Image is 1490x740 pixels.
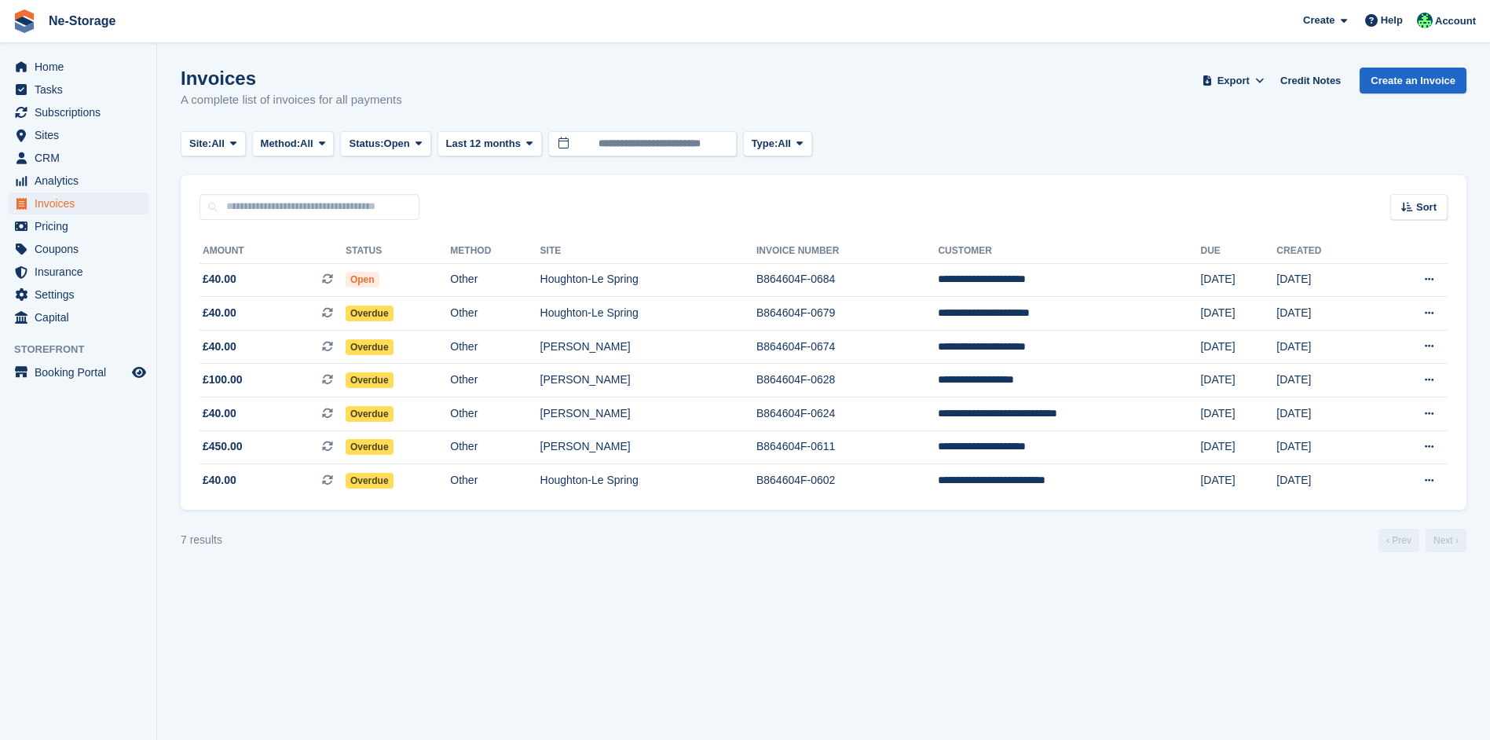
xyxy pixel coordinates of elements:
span: All [211,136,225,152]
a: menu [8,238,148,260]
a: Preview store [130,363,148,382]
a: Next [1426,529,1466,552]
th: Amount [200,239,346,264]
td: [DATE] [1276,397,1375,431]
span: Overdue [346,439,394,455]
span: Settings [35,284,129,306]
td: Other [450,263,540,297]
td: [DATE] [1200,397,1276,431]
td: Houghton-Le Spring [540,297,756,331]
button: Export [1199,68,1268,93]
span: Export [1217,73,1250,89]
a: menu [8,192,148,214]
td: Other [450,397,540,431]
span: Tasks [35,79,129,101]
td: Houghton-Le Spring [540,263,756,297]
span: Home [35,56,129,78]
td: B864604F-0602 [756,464,939,497]
td: Other [450,364,540,397]
span: Sort [1416,200,1437,215]
a: Credit Notes [1274,68,1347,93]
span: Create [1303,13,1334,28]
span: Status: [349,136,383,152]
span: Sites [35,124,129,146]
td: [DATE] [1200,464,1276,497]
span: Help [1381,13,1403,28]
span: Site: [189,136,211,152]
td: [DATE] [1276,430,1375,464]
th: Created [1276,239,1375,264]
button: Type: All [743,131,812,157]
span: Overdue [346,306,394,321]
span: £100.00 [203,372,243,388]
a: menu [8,261,148,283]
td: Other [450,430,540,464]
button: Site: All [181,131,246,157]
span: Capital [35,306,129,328]
span: Invoices [35,192,129,214]
span: Last 12 months [446,136,521,152]
span: £40.00 [203,405,236,422]
td: Other [450,297,540,331]
span: Overdue [346,406,394,422]
h1: Invoices [181,68,402,89]
span: £450.00 [203,438,243,455]
td: B864604F-0611 [756,430,939,464]
a: menu [8,170,148,192]
td: B864604F-0674 [756,330,939,364]
button: Last 12 months [437,131,542,157]
span: CRM [35,147,129,169]
a: menu [8,124,148,146]
td: [DATE] [1276,297,1375,331]
a: Ne-Storage [42,8,122,34]
span: Method: [261,136,301,152]
th: Method [450,239,540,264]
img: Jay Johal [1417,13,1433,28]
td: B864604F-0684 [756,263,939,297]
td: Houghton-Le Spring [540,464,756,497]
span: £40.00 [203,472,236,489]
a: Create an Invoice [1360,68,1466,93]
td: [PERSON_NAME] [540,397,756,431]
span: All [778,136,791,152]
span: Overdue [346,372,394,388]
td: B864604F-0679 [756,297,939,331]
th: Invoice Number [756,239,939,264]
span: Analytics [35,170,129,192]
a: menu [8,79,148,101]
span: £40.00 [203,305,236,321]
a: menu [8,284,148,306]
nav: Page [1375,529,1470,552]
span: Type: [752,136,778,152]
td: B864604F-0624 [756,397,939,431]
td: Other [450,330,540,364]
span: Overdue [346,339,394,355]
td: [DATE] [1200,364,1276,397]
td: [DATE] [1276,330,1375,364]
td: [PERSON_NAME] [540,364,756,397]
th: Customer [938,239,1200,264]
span: Overdue [346,473,394,489]
td: [DATE] [1276,263,1375,297]
img: stora-icon-8386f47178a22dfd0bd8f6a31ec36ba5ce8667c1dd55bd0f319d3a0aa187defe.svg [13,9,36,33]
th: Due [1200,239,1276,264]
span: Open [384,136,410,152]
span: Open [346,272,379,288]
a: menu [8,215,148,237]
a: Previous [1378,529,1419,552]
th: Site [540,239,756,264]
span: £40.00 [203,271,236,288]
span: Account [1435,13,1476,29]
button: Status: Open [340,131,430,157]
a: menu [8,306,148,328]
a: menu [8,101,148,123]
button: Method: All [252,131,335,157]
a: menu [8,361,148,383]
span: Booking Portal [35,361,129,383]
span: Pricing [35,215,129,237]
span: Subscriptions [35,101,129,123]
td: [PERSON_NAME] [540,430,756,464]
td: [DATE] [1200,430,1276,464]
p: A complete list of invoices for all payments [181,91,402,109]
td: Other [450,464,540,497]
